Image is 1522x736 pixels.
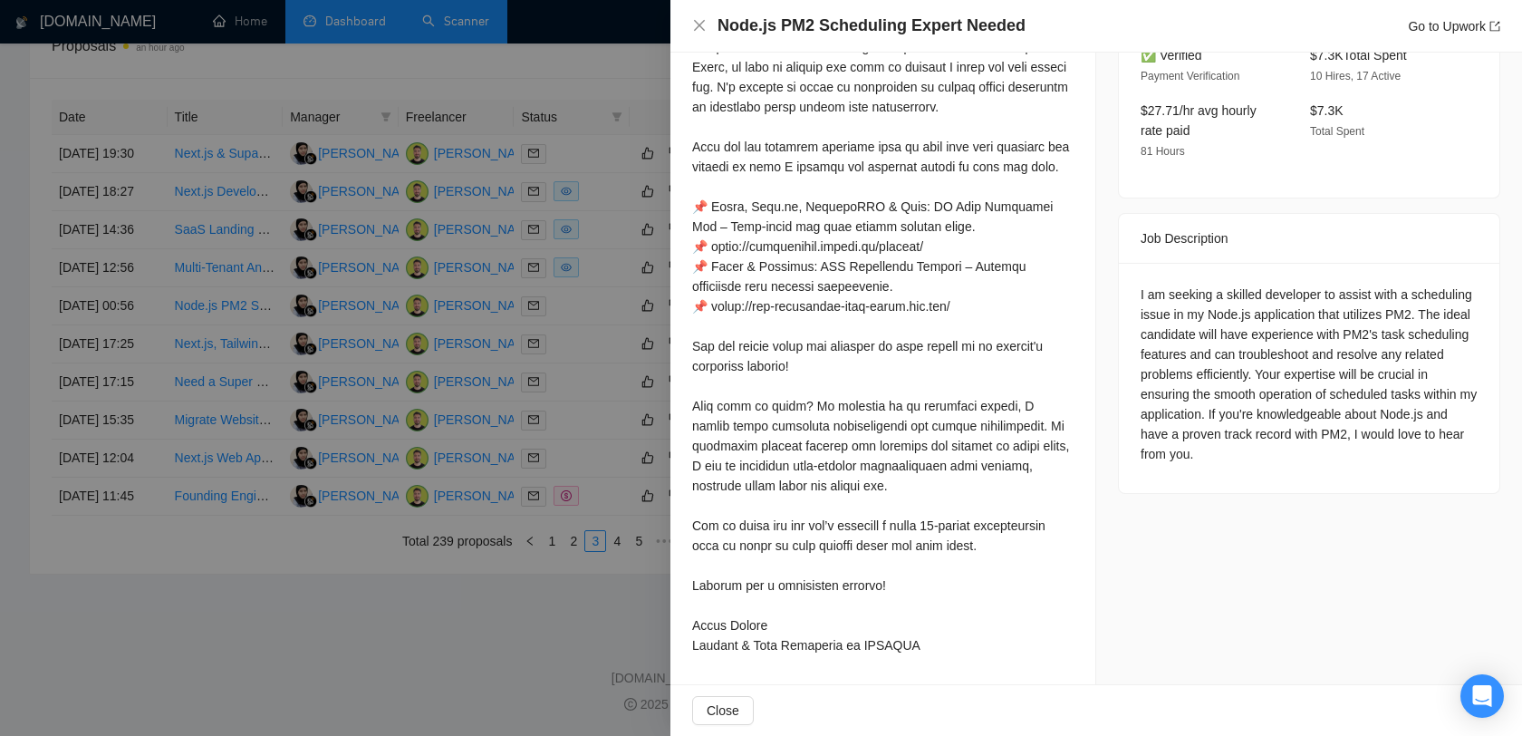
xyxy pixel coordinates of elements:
[1141,214,1478,263] div: Job Description
[707,701,739,721] span: Close
[1408,19,1500,34] a: Go to Upworkexport
[1141,48,1202,63] span: ✅ Verified
[1141,103,1257,138] span: $27.71/hr avg hourly rate paid
[1310,48,1407,63] span: $7.3K Total Spent
[1460,674,1504,718] div: Open Intercom Messenger
[1489,21,1500,32] span: export
[718,15,1026,37] h4: Node.js PM2 Scheduling Expert Needed
[1310,70,1401,82] span: 10 Hires, 17 Active
[1141,70,1239,82] span: Payment Verification
[692,18,707,34] button: Close
[692,696,754,725] button: Close
[1141,285,1478,464] div: I am seeking a skilled developer to assist with a scheduling issue in my Node.js application that...
[1310,125,1364,138] span: Total Spent
[692,18,707,33] span: close
[1310,103,1344,118] span: $7.3K
[1141,145,1185,158] span: 81 Hours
